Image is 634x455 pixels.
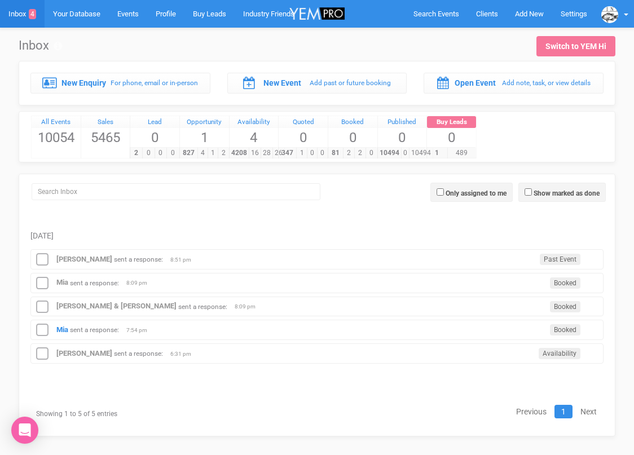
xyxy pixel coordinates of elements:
[509,405,553,418] a: Previous
[208,148,218,158] span: 1
[30,232,604,240] h5: [DATE]
[249,148,261,158] span: 16
[70,279,119,286] small: sent a response:
[261,148,273,158] span: 28
[601,6,618,23] img: data
[56,302,177,310] a: [PERSON_NAME] & [PERSON_NAME]
[114,255,163,263] small: sent a response:
[550,277,580,289] span: Booked
[343,148,355,158] span: 2
[296,148,307,158] span: 1
[81,116,130,129] a: Sales
[170,256,199,264] span: 8:51 pm
[409,148,433,158] span: 10494
[424,73,604,93] a: Open Event Add note, task, or view details
[328,116,377,129] a: Booked
[455,77,496,89] label: Open Event
[81,128,130,147] span: 5465
[170,350,199,358] span: 6:31 pm
[166,148,179,158] span: 0
[30,73,210,93] a: New Enquiry For phone, email or in-person
[70,326,119,334] small: sent a response:
[56,278,68,286] a: Mia
[218,148,228,158] span: 2
[427,116,476,129] a: Buy Leads
[377,148,402,158] span: 10494
[545,41,606,52] div: Switch to YEM Hi
[263,77,301,89] label: New Event
[279,116,328,129] a: Quoted
[178,302,227,310] small: sent a response:
[550,301,580,312] span: Booked
[534,188,600,198] label: Show marked as done
[56,255,112,263] a: [PERSON_NAME]
[180,128,229,147] span: 1
[554,405,573,418] a: 1
[476,10,498,18] span: Clients
[574,405,604,418] a: Next
[29,9,36,19] span: 4
[61,77,106,89] label: New Enquiry
[401,148,410,158] span: 0
[235,303,263,311] span: 8:09 pm
[328,148,344,158] span: 81
[32,128,81,147] span: 10054
[307,148,318,158] span: 0
[272,148,285,158] span: 26
[11,417,38,444] div: Open Intercom Messenger
[180,116,229,129] a: Opportunity
[502,79,591,87] small: Add note, task, or view details
[130,116,179,129] a: Lead
[317,148,328,158] span: 0
[230,116,279,129] a: Availability
[366,148,377,158] span: 0
[540,254,580,265] span: Past Event
[378,128,427,147] span: 0
[32,116,81,129] a: All Events
[111,79,198,87] small: For phone, email or in-person
[179,148,198,158] span: 827
[126,279,155,287] span: 8:09 pm
[354,148,366,158] span: 2
[446,188,507,198] label: Only assigned to me
[413,10,459,18] span: Search Events
[32,183,320,200] input: Search Inbox
[30,404,210,425] div: Showing 1 to 5 of 5 entries
[114,350,163,357] small: sent a response:
[155,148,168,158] span: 0
[515,10,544,18] span: Add New
[447,148,476,158] span: 489
[328,128,377,147] span: 0
[126,326,155,334] span: 7:54 pm
[227,73,407,93] a: New Event Add past or future booking
[56,349,112,357] a: [PERSON_NAME]
[142,148,155,158] span: 0
[130,128,179,147] span: 0
[427,128,476,147] span: 0
[539,348,580,359] span: Availability
[426,148,447,158] span: 1
[197,148,208,158] span: 4
[378,116,427,129] a: Published
[310,79,391,87] small: Add past or future booking
[56,325,68,334] a: Mia
[19,39,62,52] h1: Inbox
[130,148,143,158] span: 2
[550,324,580,335] span: Booked
[536,36,615,56] a: Switch to YEM Hi
[229,148,249,158] span: 4208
